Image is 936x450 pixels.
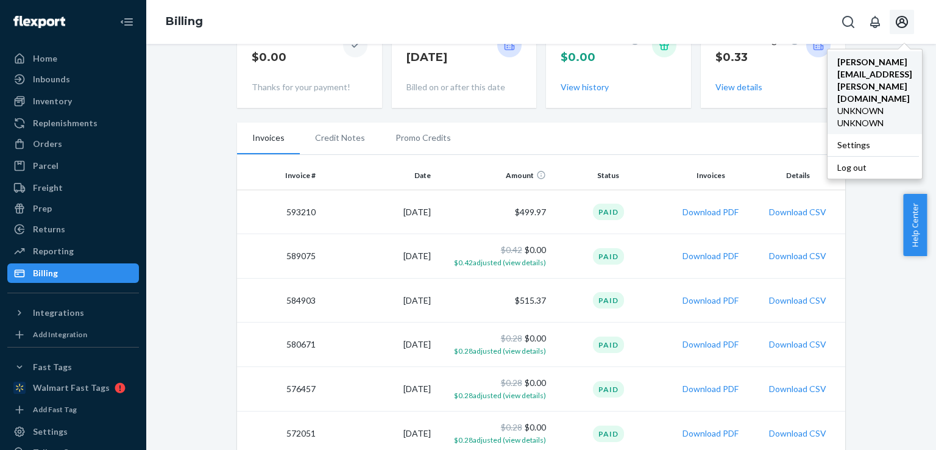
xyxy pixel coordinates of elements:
span: $0.28 [501,333,522,343]
div: Inbounds [33,73,70,85]
a: Add Fast Tag [7,402,139,417]
button: Download PDF [682,206,739,218]
div: Paid [593,204,624,220]
td: $0.00 [436,323,551,367]
button: Download PDF [682,338,739,351]
td: 580671 [237,323,321,367]
div: Billing [33,267,58,279]
div: Orders [33,138,62,150]
th: Amount [436,161,551,190]
li: Promo Credits [380,123,466,153]
td: $0.00 [436,234,551,279]
th: Invoice # [237,161,321,190]
div: Walmart Fast Tags [33,382,110,394]
button: Help Center [903,194,927,256]
a: Inventory [7,91,139,111]
th: Status [551,161,666,190]
span: UNKNOWN UNKNOWN [837,105,912,129]
a: Orders [7,134,139,154]
td: [DATE] [321,234,436,279]
div: Prep [33,202,52,215]
th: Invoices [666,161,756,190]
div: Paid [593,248,624,265]
td: [DATE] [321,279,436,323]
ol: breadcrumbs [156,4,213,40]
div: Fast Tags [33,361,72,373]
a: Settings [828,134,922,156]
p: Thanks for your payment! [252,81,367,93]
div: Add Fast Tag [33,404,77,415]
a: [PERSON_NAME][EMAIL_ADDRESS][PERSON_NAME][DOMAIN_NAME]UNKNOWN UNKNOWN [828,51,922,134]
button: Integrations [7,303,139,323]
button: Download PDF [682,250,739,262]
button: $0.42adjusted (view details) [454,256,546,268]
button: View history [561,81,609,93]
button: Download CSV [769,295,826,307]
a: Home [7,49,139,68]
a: Billing [166,15,203,28]
button: Download CSV [769,427,826,440]
p: [DATE] [406,49,459,65]
th: Date [321,161,436,190]
button: Log out [828,156,919,179]
div: Freight [33,182,63,194]
div: Inventory [33,95,72,107]
div: Add Integration [33,329,87,340]
span: $0.28 [501,422,522,432]
div: Settings [33,426,68,438]
button: Open Search Box [836,10,860,34]
span: $0.28 adjusted (view details) [454,435,546,445]
button: Download PDF [682,383,739,395]
div: Returns [33,223,65,235]
th: Details [756,161,845,190]
a: Billing [7,263,139,283]
a: Parcel [7,156,139,176]
div: Paid [593,381,624,398]
button: Download PDF [682,295,739,307]
td: [DATE] [321,190,436,234]
a: Returns [7,220,139,239]
li: Invoices [237,123,300,154]
span: $0.00 [561,51,595,64]
span: [PERSON_NAME][EMAIL_ADDRESS][PERSON_NAME][DOMAIN_NAME] [837,56,912,105]
button: $0.28adjusted (view details) [454,389,546,401]
button: Close Navigation [115,10,139,34]
div: Paid [593,292,624,309]
p: $0.33 [715,49,801,65]
div: Paid [593,426,624,442]
a: Replenishments [7,113,139,133]
td: [DATE] [321,323,436,367]
span: $0.28 adjusted (view details) [454,346,546,355]
div: Parcel [33,160,58,172]
a: Add Integration [7,327,139,342]
div: Replenishments [33,117,97,129]
td: 584903 [237,279,321,323]
li: Credit Notes [300,123,380,153]
a: Reporting [7,241,139,261]
div: Integrations [33,307,84,319]
button: View details [715,81,762,93]
button: $0.28adjusted (view details) [454,345,546,357]
span: $0.28 adjusted (view details) [454,391,546,400]
td: 589075 [237,234,321,279]
a: Freight [7,178,139,198]
td: 576457 [237,367,321,412]
button: Open notifications [863,10,887,34]
a: Walmart Fast Tags [7,378,139,398]
a: Inbounds [7,70,139,89]
button: $0.28adjusted (view details) [454,434,546,446]
div: Paid [593,337,624,353]
a: Settings [7,422,139,441]
button: Download CSV [769,338,826,351]
td: $515.37 [436,279,551,323]
div: Home [33,52,57,65]
span: $0.28 [501,377,522,388]
p: $0.00 [252,49,288,65]
td: [DATE] [321,367,436,412]
div: Reporting [33,245,74,257]
button: Open account menu [890,10,914,34]
button: Download PDF [682,427,739,440]
a: Prep [7,199,139,218]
